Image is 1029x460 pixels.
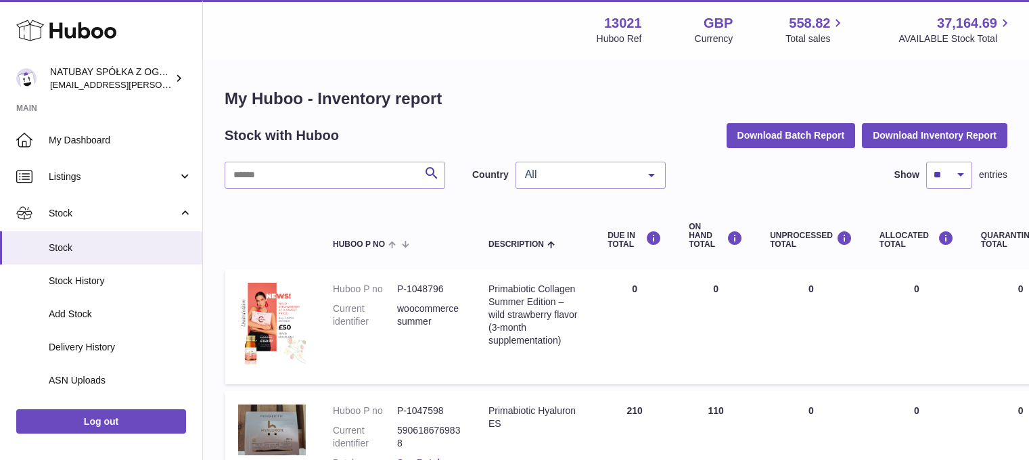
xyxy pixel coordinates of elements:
dt: Current identifier [333,424,397,450]
img: kacper.antkowski@natubay.pl [16,68,37,89]
h2: Stock with Huboo [225,127,339,145]
div: Currency [695,32,733,45]
div: ON HAND Total [689,223,743,250]
span: ASN Uploads [49,374,192,387]
dt: Huboo P no [333,283,397,296]
strong: 13021 [604,14,642,32]
div: DUE IN TOTAL [608,231,662,249]
td: 0 [594,269,675,384]
dt: Current identifier [333,302,397,328]
div: UNPROCESSED Total [770,231,852,249]
span: entries [979,168,1007,181]
span: All [522,168,638,181]
button: Download Inventory Report [862,123,1007,147]
span: Add Stock [49,308,192,321]
span: AVAILABLE Stock Total [898,32,1013,45]
dd: P-1047598 [397,405,461,417]
dd: P-1048796 [397,283,461,296]
td: 0 [866,269,967,384]
div: NATUBAY SPÓŁKA Z OGRANICZONĄ ODPOWIEDZIALNOŚCIĄ [50,66,172,91]
dd: 5906186769838 [397,424,461,450]
span: 37,164.69 [937,14,997,32]
button: Download Batch Report [727,123,856,147]
a: Log out [16,409,186,434]
span: Description [488,240,544,249]
span: Stock History [49,275,192,287]
label: Show [894,168,919,181]
span: My Dashboard [49,134,192,147]
span: Delivery History [49,341,192,354]
span: Total sales [785,32,846,45]
div: ALLOCATED Total [879,231,954,249]
span: Listings [49,170,178,183]
strong: GBP [704,14,733,32]
span: [EMAIL_ADDRESS][PERSON_NAME][DOMAIN_NAME] [50,79,271,90]
img: product image [238,283,306,367]
td: 0 [756,269,866,384]
span: 558.82 [789,14,830,32]
a: 37,164.69 AVAILABLE Stock Total [898,14,1013,45]
span: 0 [1018,283,1024,294]
h1: My Huboo - Inventory report [225,88,1007,110]
span: Huboo P no [333,240,385,249]
dt: Huboo P no [333,405,397,417]
td: 0 [675,269,756,384]
a: 558.82 Total sales [785,14,846,45]
div: Huboo Ref [597,32,642,45]
span: Stock [49,241,192,254]
span: Stock [49,207,178,220]
div: Primabiotic Hyaluron ES [488,405,580,430]
label: Country [472,168,509,181]
span: 0 [1018,405,1024,416]
dd: woocommercesummer [397,302,461,328]
div: Primabiotic Collagen Summer Edition – wild strawberry flavor (3-month supplementation) [488,283,580,346]
img: product image [238,405,306,455]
